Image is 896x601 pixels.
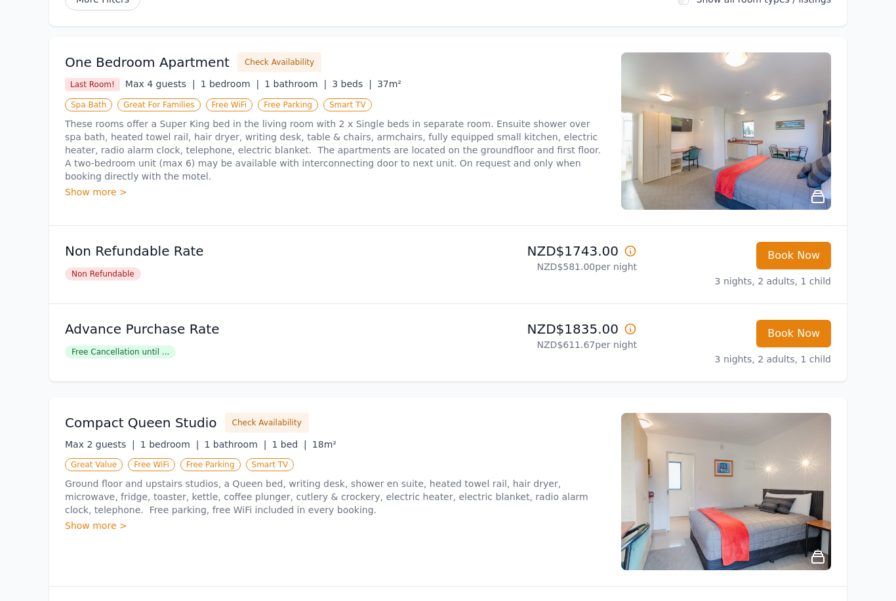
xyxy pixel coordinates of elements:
[225,413,309,433] button: Check Availability
[65,267,141,281] span: Non Refundable
[65,439,135,450] span: Max 2 guests |
[65,53,230,71] h3: One Bedroom Apartment
[65,345,176,359] span: Free Cancellation until ...
[65,117,605,183] p: These rooms offer a Super King bed in the living room with 2 x Single beds in separate room. Ensu...
[323,98,372,111] span: Smart TV
[377,79,401,89] span: 37m²
[312,439,336,450] span: 18m²
[246,458,295,471] span: Smart TV
[201,79,260,89] span: 1 bedroom |
[125,79,195,89] span: Max 4 guests |
[204,439,266,450] span: 1 bathroom |
[65,185,605,199] div: Show more >
[128,458,175,471] span: Free WiFi
[453,338,637,351] p: NZD$611.67 per night
[453,320,637,338] p: NZD$1835.00
[65,242,443,260] p: Non Refundable Rate
[65,320,443,338] p: Advance Purchase Rate
[65,78,120,91] span: Last Room!
[65,477,605,516] p: Ground floor and upstairs studios, a Queen bed, writing desk, shower en suite, heated towel rail,...
[332,79,372,89] span: 3 beds |
[756,320,831,347] button: Book Now
[237,52,321,72] button: Check Availability
[258,98,318,111] span: Free Parking
[264,79,327,89] span: 1 bathroom |
[756,242,831,269] button: Book Now
[65,414,217,432] h3: Compact Queen Studio
[140,439,199,450] span: 1 bedroom |
[65,98,112,111] span: Spa Bath
[180,458,241,471] span: Free Parking
[453,242,637,260] p: NZD$1743.00
[453,260,637,273] p: NZD$581.00 per night
[65,458,123,471] span: Great Value
[647,353,831,366] p: 3 nights, 2 adults, 1 child
[117,98,200,111] span: Great For Families
[647,275,831,288] p: 3 nights, 2 adults, 1 child
[65,519,605,532] div: Show more >
[206,98,253,111] span: Free WiFi
[272,439,306,450] span: 1 bed |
